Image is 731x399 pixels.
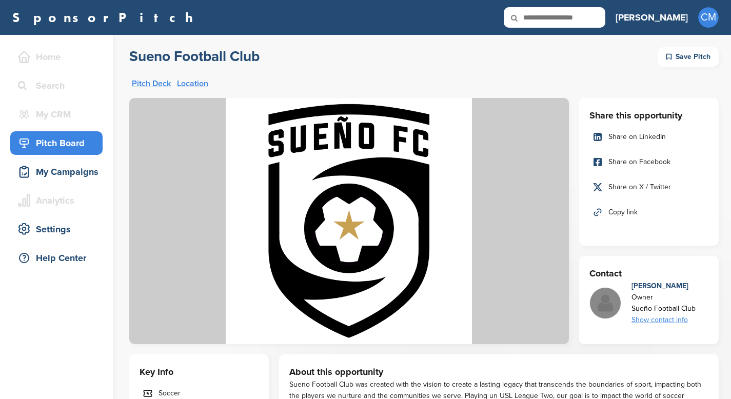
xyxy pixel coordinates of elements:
div: Settings [15,220,103,238]
a: Settings [10,217,103,241]
h2: Sueno Football Club [129,47,260,66]
span: Share on Facebook [608,156,670,168]
a: Pitch Board [10,131,103,155]
div: Help Center [15,249,103,267]
div: Show contact info [631,314,696,326]
a: Home [10,45,103,69]
a: My Campaigns [10,160,103,184]
div: My Campaigns [15,163,103,181]
a: Share on Facebook [589,151,708,173]
div: Save Pitch [658,47,719,67]
span: Share on X / Twitter [608,182,671,193]
span: Copy link [608,207,638,218]
a: Share on X / Twitter [589,176,708,198]
a: SponsorPitch [12,11,200,24]
a: [PERSON_NAME] [616,6,688,29]
a: My CRM [10,103,103,126]
div: Home [15,48,103,66]
a: Location [177,79,208,88]
h3: Share this opportunity [589,108,708,123]
div: Search [15,76,103,95]
a: Search [10,74,103,97]
h3: Key Info [140,365,259,379]
span: Soccer [159,388,181,399]
div: Owner [631,292,696,303]
h3: Contact [589,266,708,281]
a: Analytics [10,189,103,212]
div: Analytics [15,191,103,210]
span: Share on LinkedIn [608,131,666,143]
div: Sueño Football Club [631,303,696,314]
a: Pitch Deck [132,79,171,88]
div: [PERSON_NAME] [631,281,696,292]
img: Sponsorpitch & Sueno Football Club [129,98,569,344]
img: Missing [590,288,621,318]
a: Sueno Football Club [129,47,260,67]
div: Pitch Board [15,134,103,152]
h3: About this opportunity [289,365,708,379]
a: Share on LinkedIn [589,126,708,148]
h3: [PERSON_NAME] [616,10,688,25]
a: Copy link [589,202,708,223]
a: Help Center [10,246,103,270]
div: My CRM [15,105,103,124]
span: CM [698,7,719,28]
